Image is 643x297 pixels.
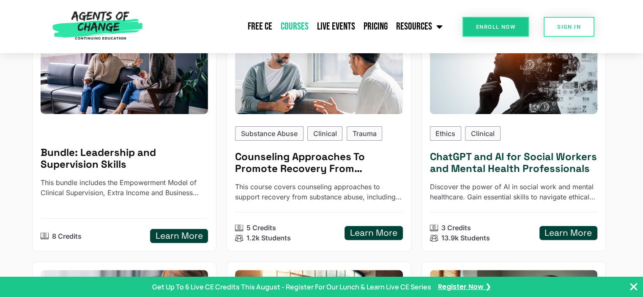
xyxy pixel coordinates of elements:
[430,22,597,114] div: ChatGPT and AI for Social Workers and Mental Health Professionals (3 General CE Credit)
[41,147,208,171] h5: Bundle: Leadership and Supervision Skills
[41,177,208,198] p: This bundle includes the Empowerment Model of Clinical Supervision, Extra Income and Business Ski...
[235,151,402,175] h5: Counseling Approaches To Promote Recovery From Substance Use - Reading Based
[421,17,606,119] img: ChatGPT and AI for Social Workers and Mental Health Professionals (3 General CE Credit)
[41,22,208,114] img: Leadership and Supervision Skills - 8 Credit CE Bundle
[471,128,495,139] p: Clinical
[441,223,471,233] p: 3 Credits
[227,13,411,252] a: Counseling Approaches To Promote Recovery From Substance Use (5 General CE Credit) - Reading Base...
[313,128,337,139] p: Clinical
[359,16,392,37] a: Pricing
[544,228,592,238] h5: Learn More
[435,128,455,139] p: Ethics
[246,233,291,243] p: 1.2k Students
[156,231,203,241] h5: Learn More
[235,22,402,114] img: Counseling Approaches To Promote Recovery From Substance Use (5 General CE Credit) - Reading Based
[430,182,597,202] p: Discover the power of AI in social work and mental healthcare. Gain essential skills to navigate ...
[235,182,402,202] p: This course covers counseling approaches to support recovery from substance abuse, including harm...
[441,233,490,243] p: 13.9k Students
[52,231,82,241] p: 8 Credits
[241,128,298,139] p: Substance Abuse
[462,17,529,37] a: Enroll Now
[152,282,431,292] p: Get Up To 6 Live CE Credits This August - Register For Our Lunch & Learn Live CE Series
[353,128,377,139] p: Trauma
[544,17,594,37] a: SIGN IN
[629,282,639,292] button: Close Banner
[32,13,216,252] a: Leadership and Supervision Skills - 8 Credit CE BundleBundle: Leadership and Supervision SkillsTh...
[392,16,447,37] a: Resources
[350,228,397,238] h5: Learn More
[147,16,447,37] nav: Menu
[476,24,515,30] span: Enroll Now
[421,13,606,252] a: ChatGPT and AI for Social Workers and Mental Health Professionals (3 General CE Credit)EthicsClin...
[313,16,359,37] a: Live Events
[557,24,581,30] span: SIGN IN
[430,151,597,175] h5: ChatGPT and AI for Social Workers and Mental Health Professionals
[246,223,276,233] p: 5 Credits
[276,16,313,37] a: Courses
[438,282,491,292] a: Register Now ❯
[244,16,276,37] a: Free CE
